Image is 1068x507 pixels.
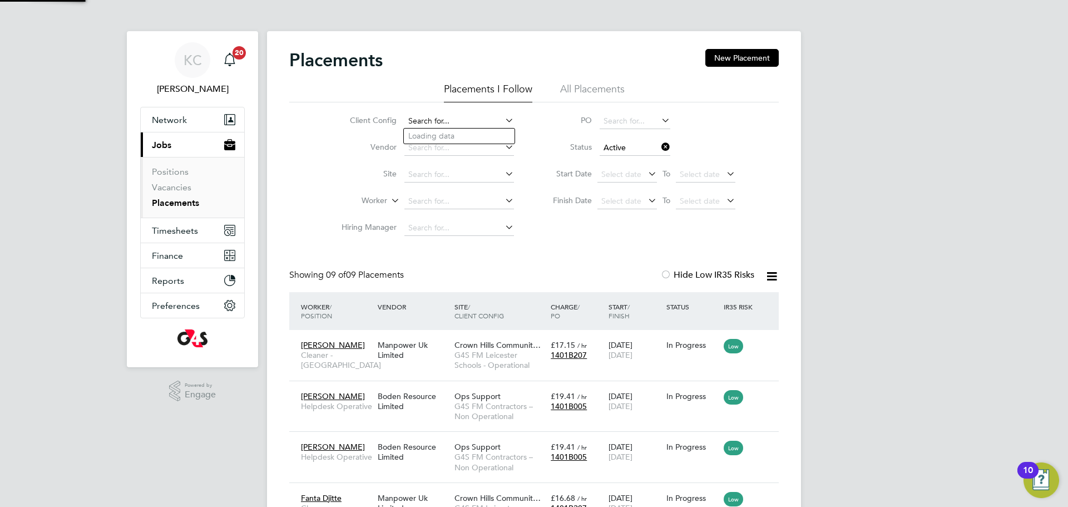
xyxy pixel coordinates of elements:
[666,493,719,503] div: In Progress
[233,46,246,60] span: 20
[185,381,216,390] span: Powered by
[454,391,501,401] span: Ops Support
[542,195,592,205] label: Finish Date
[724,492,743,506] span: Low
[326,269,346,280] span: 09 of
[301,391,365,401] span: [PERSON_NAME]
[551,493,575,503] span: £16.68
[666,391,719,401] div: In Progress
[404,167,514,183] input: Search for...
[333,115,397,125] label: Client Config
[152,250,183,261] span: Finance
[375,436,452,467] div: Boden Resource Limited
[141,268,244,293] button: Reports
[551,452,587,462] span: 1401B005
[609,401,632,411] span: [DATE]
[609,452,632,462] span: [DATE]
[660,269,754,280] label: Hide Low IR35 Risks
[140,82,245,96] span: Kirsty Collins
[404,129,515,143] li: Loading data
[606,386,664,417] div: [DATE]
[141,132,244,157] button: Jobs
[333,142,397,152] label: Vendor
[452,297,548,326] div: Site
[289,49,383,71] h2: Placements
[705,49,779,67] button: New Placement
[375,334,452,366] div: Manpower Uk Limited
[606,334,664,366] div: [DATE]
[664,297,721,317] div: Status
[577,392,587,401] span: / hr
[551,302,580,320] span: / PO
[152,198,199,208] a: Placements
[141,157,244,218] div: Jobs
[185,390,216,400] span: Engage
[548,297,606,326] div: Charge
[560,82,625,102] li: All Placements
[301,493,342,503] span: Fanta Djitte
[152,140,171,150] span: Jobs
[606,297,664,326] div: Start
[1023,462,1059,498] button: Open Resource Center, 10 new notifications
[551,340,575,350] span: £17.15
[444,82,532,102] li: Placements I Follow
[724,441,743,455] span: Low
[666,442,719,452] div: In Progress
[551,401,587,411] span: 1401B005
[141,293,244,318] button: Preferences
[141,218,244,243] button: Timesheets
[577,443,587,451] span: / hr
[601,196,641,206] span: Select date
[152,166,189,177] a: Positions
[219,42,241,78] a: 20
[152,115,187,125] span: Network
[152,225,198,236] span: Timesheets
[659,166,674,181] span: To
[301,302,332,320] span: / Position
[454,493,541,503] span: Crown Hills Communit…
[140,329,245,347] a: Go to home page
[404,220,514,236] input: Search for...
[454,442,501,452] span: Ops Support
[298,385,779,395] a: [PERSON_NAME]Helpdesk OperativeBoden Resource LimitedOps SupportG4S FM Contractors – Non Operatio...
[298,487,779,496] a: Fanta DjitteCleaner - [GEOGRAPHIC_DATA]Manpower Uk LimitedCrown Hills Communit…G4S FM Leicester S...
[551,442,575,452] span: £19.41
[1023,470,1033,485] div: 10
[609,302,630,320] span: / Finish
[680,196,720,206] span: Select date
[724,390,743,405] span: Low
[301,452,372,462] span: Helpdesk Operative
[542,115,592,125] label: PO
[551,350,587,360] span: 1401B207
[542,142,592,152] label: Status
[659,193,674,208] span: To
[152,182,191,193] a: Vacancies
[454,302,504,320] span: / Client Config
[606,436,664,467] div: [DATE]
[333,222,397,232] label: Hiring Manager
[184,53,202,67] span: KC
[323,195,387,206] label: Worker
[577,341,587,350] span: / hr
[680,169,720,179] span: Select date
[454,340,541,350] span: Crown Hills Communit…
[724,339,743,353] span: Low
[721,297,759,317] div: IR35 Risk
[152,301,200,311] span: Preferences
[289,269,406,281] div: Showing
[600,140,670,156] input: Select one
[600,114,670,129] input: Search for...
[601,169,641,179] span: Select date
[301,350,372,370] span: Cleaner - [GEOGRAPHIC_DATA]
[326,269,404,280] span: 09 Placements
[298,297,375,326] div: Worker
[169,381,216,402] a: Powered byEngage
[127,31,258,367] nav: Main navigation
[301,442,365,452] span: [PERSON_NAME]
[141,243,244,268] button: Finance
[542,169,592,179] label: Start Date
[152,275,184,286] span: Reports
[404,140,514,156] input: Search for...
[454,452,545,472] span: G4S FM Contractors – Non Operational
[609,350,632,360] span: [DATE]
